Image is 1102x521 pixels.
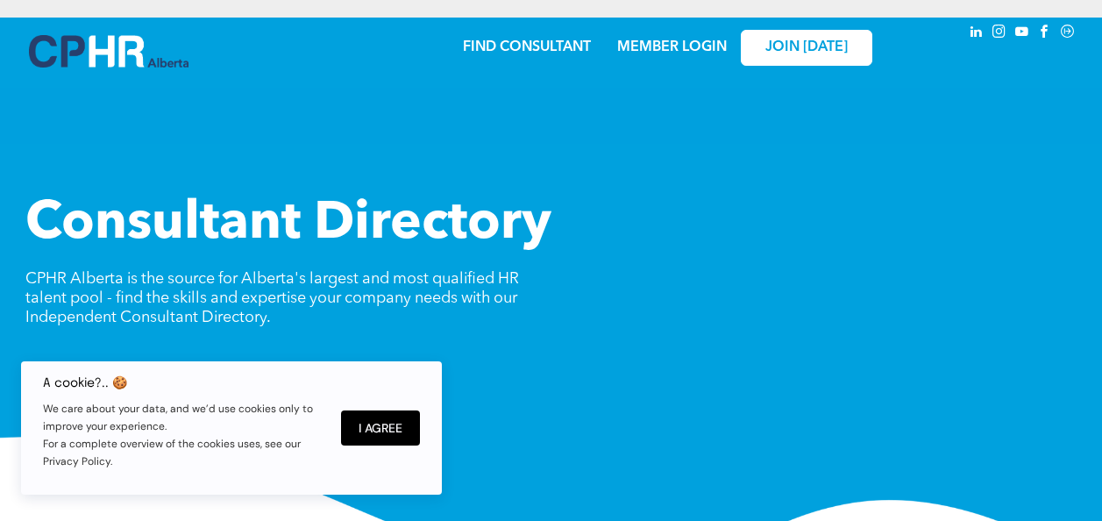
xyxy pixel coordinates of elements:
span: Consultant Directory [25,198,551,251]
a: FIND CONSULTANT [463,40,591,54]
a: facebook [1035,22,1055,46]
a: linkedin [967,22,986,46]
a: MEMBER LOGIN [617,40,727,54]
a: JOIN [DATE] [741,30,872,66]
a: youtube [1013,22,1032,46]
a: instagram [990,22,1009,46]
span: JOIN [DATE] [765,39,848,56]
button: I Agree [341,410,420,446]
p: We care about your data, and we’d use cookies only to improve your experience. For a complete ove... [43,400,323,470]
h6: A cookie?.. 🍪 [43,375,323,389]
a: Social network [1058,22,1077,46]
span: CPHR Alberta is the source for Alberta's largest and most qualified HR talent pool - find the ski... [25,271,519,325]
img: A blue and white logo for cp alberta [29,35,188,68]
